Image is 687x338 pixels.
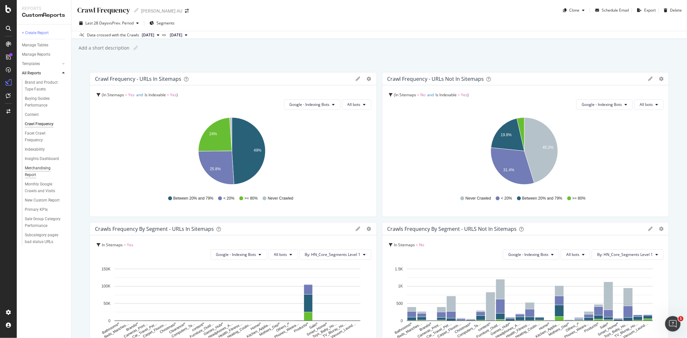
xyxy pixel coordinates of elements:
[501,196,512,201] span: < 20%
[665,316,681,332] iframe: Intercom live chat
[275,322,291,333] text: Others_/*
[125,322,139,332] text: Brands/*
[503,168,514,172] text: 31.4%
[25,79,67,93] a: Brand and Product Type Facets
[85,20,108,26] span: Last 28 Days
[22,42,67,49] a: Manage Tables
[162,32,167,38] span: vs
[128,92,135,98] span: Yes
[367,77,371,81] div: gear
[458,92,460,98] span: =
[569,7,579,13] div: Clone
[170,32,182,38] span: 2025 Jul. 13th
[78,45,129,51] div: Add a short description
[508,252,549,257] span: Google - Indexing Bots
[22,70,41,77] div: All Reports
[477,322,491,332] text: content/*
[139,31,162,39] button: [DATE]
[25,121,67,127] a: Crawl Frequency
[597,252,653,257] span: By: HN_Core_Segments Level 1
[572,196,586,201] span: >= 80%
[22,30,67,36] a: + Create Report
[599,322,609,330] text: Sale/*
[561,249,590,260] button: All bots
[210,167,221,171] text: 25.8%
[168,322,186,334] text: Clearance/*
[542,145,553,150] text: 45.2%
[490,322,511,336] text: Games_Hub/*
[25,206,48,213] div: Primary KPIs
[22,42,48,49] div: Manage Tables
[25,216,62,229] div: Sale Group Category Performance
[136,92,143,98] span: and
[25,130,61,144] div: Facet Crawl Frequency
[644,7,656,13] div: Export
[22,12,66,19] div: CustomReports
[268,196,293,201] span: Never Crawled
[25,111,67,118] a: Content
[394,322,413,335] text: Bathrooms/*
[142,32,154,38] span: 2025 Aug. 10th
[25,146,67,153] a: Indexability
[300,249,371,260] button: By: HN_Core_Segments Level 1
[305,252,361,257] span: By: HN_Core_Segments Level 1
[25,181,67,194] a: Monthly Google Crawls and Visits
[25,181,62,194] div: Monthly Google Crawls and Visits
[583,322,600,333] text: Products/*
[284,99,340,110] button: Google - Indexing Bots
[634,99,663,110] button: All bots
[103,92,124,98] span: In Sitemaps
[167,31,190,39] button: [DATE]
[22,61,60,67] a: Templates
[141,8,182,14] div: [PERSON_NAME] AU
[124,242,126,248] span: =
[25,165,61,178] div: Merchandising Report
[101,267,110,271] text: 150K
[576,99,633,110] button: Google - Indexing Bots
[125,92,127,98] span: =
[659,77,663,81] div: gear
[25,95,62,109] div: Buying Guides Performance
[108,20,134,26] span: vs Prev. Period
[548,322,570,337] text: Mothers_Day/*
[95,76,181,82] div: Crawl Frequency - URLs in sitemaps
[678,316,683,321] span: 1
[25,197,60,204] div: New Custom Report
[25,206,67,213] a: Primary KPIs
[159,322,177,334] text: Christmas/*
[101,284,110,288] text: 100K
[387,76,484,82] div: Crawl Frequency - URLs not in sitemaps
[387,115,661,190] svg: A chart.
[77,5,130,15] div: Crawl Frequency
[185,9,189,13] div: arrow-right-arrow-left
[659,227,663,231] div: gear
[22,51,67,58] a: Manage Reports
[254,148,262,153] text: 49%
[95,115,368,190] svg: A chart.
[421,92,426,98] span: No
[25,146,45,153] div: Indexability
[102,242,123,248] span: In Sitemaps
[167,92,169,98] span: =
[367,227,371,231] div: gear
[104,301,110,306] text: 50K
[90,72,377,217] div: Crawl Frequency - URLs in sitemapsgeargearIn Sitemaps = YesandIs Indexable = YesGoogle - Indexing...
[250,322,262,331] text: Home/*
[157,20,175,26] span: Segments
[306,322,328,337] text: Smart_Home/*
[25,121,53,127] div: Crawl Frequency
[394,242,415,248] span: In Sitemaps
[134,8,138,13] i: Edit report name
[401,319,403,323] text: 0
[387,226,517,232] div: Crawls Frequency By Segment - URLS not in sitemaps
[191,322,205,332] text: content/*
[454,322,472,334] text: Christmas/*
[290,102,330,107] span: Google - Indexing Bots
[25,232,67,245] a: Subcategory pages bad status URLs
[274,252,287,257] span: All bots
[461,92,468,98] span: Yes
[538,322,550,331] text: Home/*
[419,242,425,248] span: No
[395,267,403,271] text: 1.5K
